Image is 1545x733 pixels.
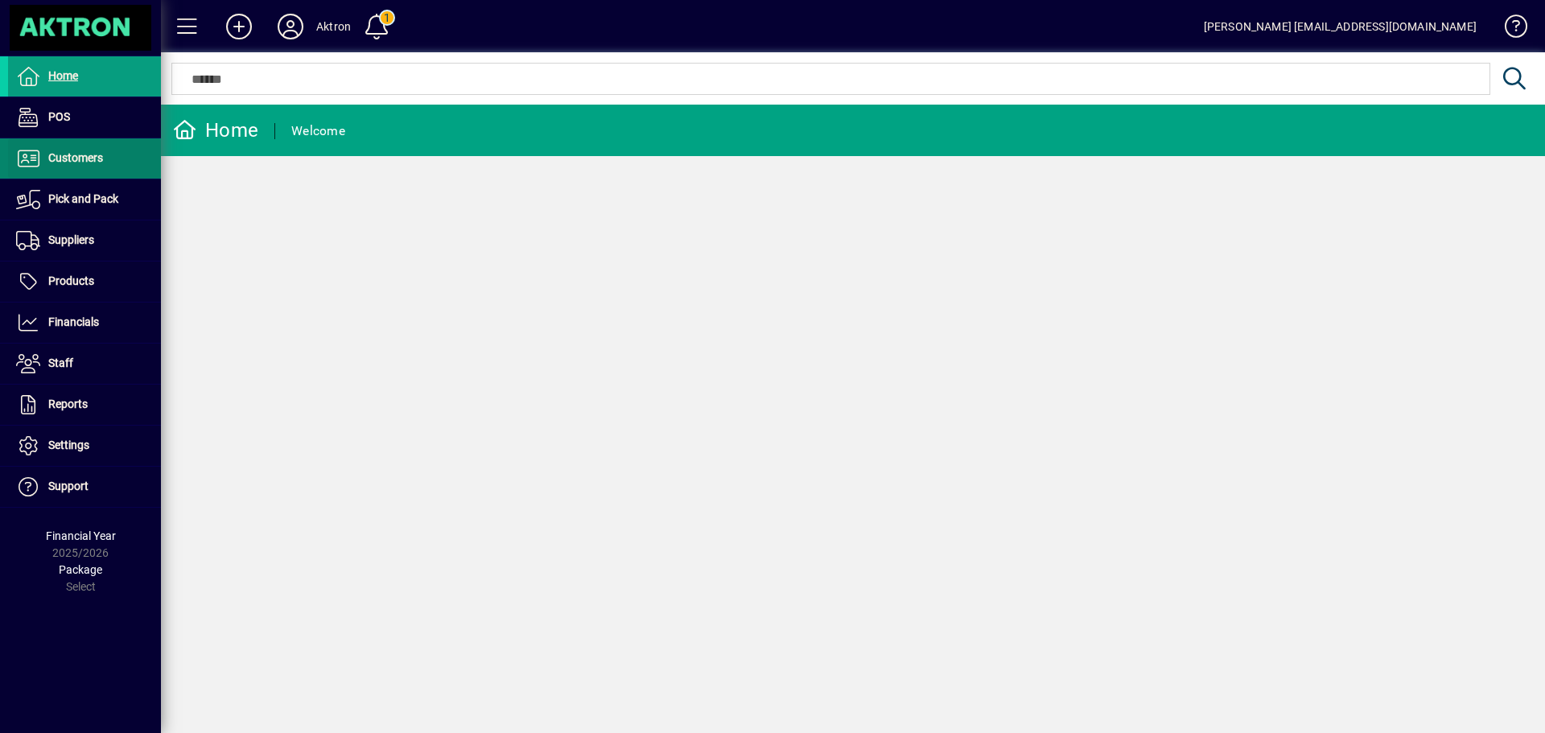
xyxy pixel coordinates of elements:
a: Products [8,261,161,302]
span: Financials [48,315,99,328]
span: Reports [48,397,88,410]
span: Package [59,563,102,576]
span: Suppliers [48,233,94,246]
a: Financials [8,303,161,343]
span: Support [48,480,89,492]
a: Reports [8,385,161,425]
a: Pick and Pack [8,179,161,220]
span: Home [48,69,78,82]
span: Staff [48,356,73,369]
a: Suppliers [8,220,161,261]
a: Settings [8,426,161,466]
button: Profile [265,12,316,41]
a: POS [8,97,161,138]
a: Support [8,467,161,507]
button: Add [213,12,265,41]
span: POS [48,110,70,123]
span: Customers [48,151,103,164]
span: Pick and Pack [48,192,118,205]
div: Welcome [291,118,345,144]
div: [PERSON_NAME] [EMAIL_ADDRESS][DOMAIN_NAME] [1204,14,1477,39]
div: Aktron [316,14,351,39]
a: Customers [8,138,161,179]
span: Products [48,274,94,287]
span: Settings [48,439,89,451]
span: Financial Year [46,529,116,542]
a: Knowledge Base [1493,3,1525,56]
a: Staff [8,344,161,384]
div: Home [173,117,258,143]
